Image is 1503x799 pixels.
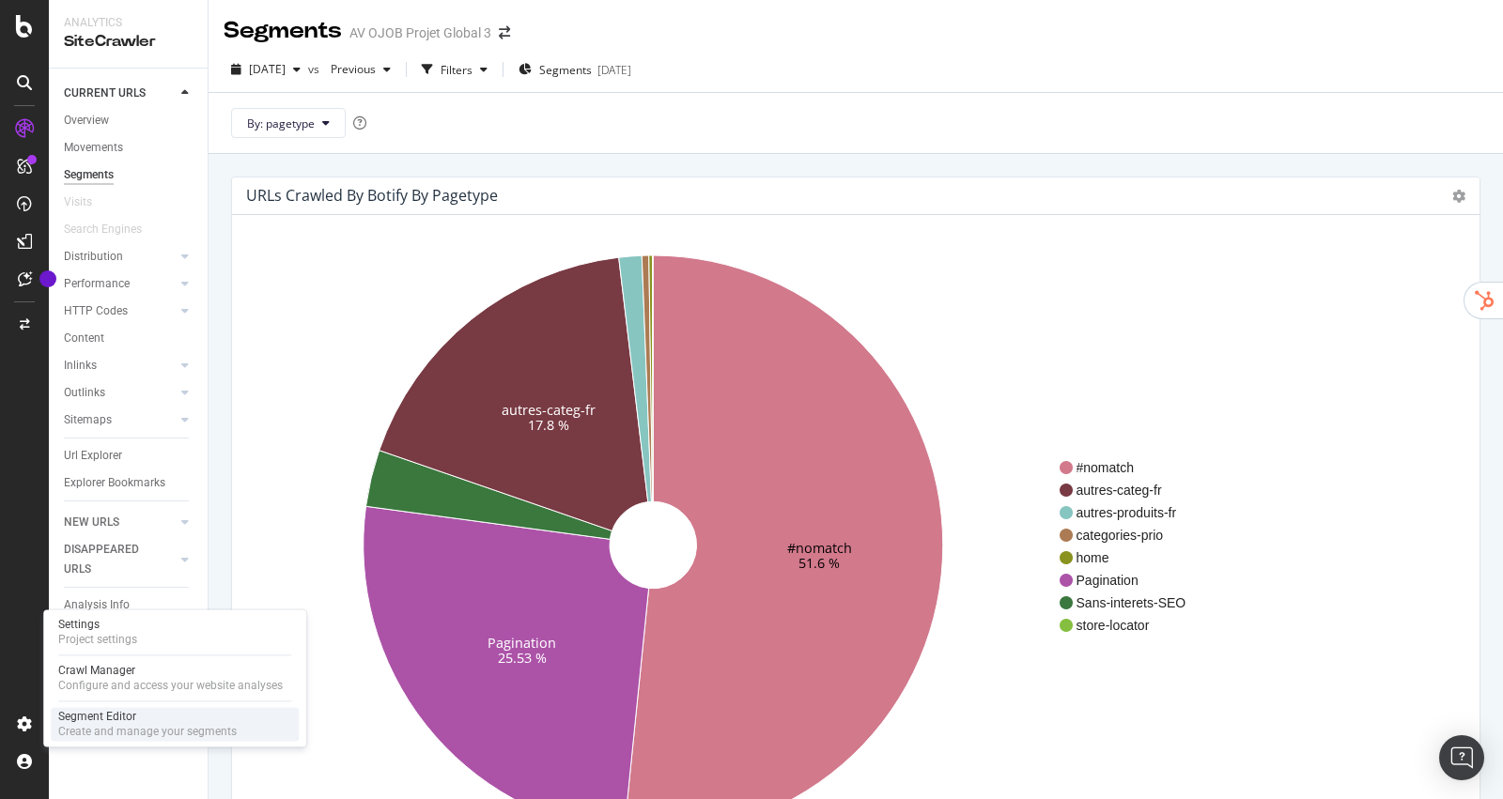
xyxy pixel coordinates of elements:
[64,383,105,403] div: Outlinks
[1077,616,1186,635] span: store-locator
[224,15,342,47] div: Segments
[1077,458,1186,477] span: #nomatch
[787,539,852,557] text: #nomatch
[1077,571,1186,590] span: Pagination
[64,192,92,212] div: Visits
[64,446,194,466] a: Url Explorer
[64,473,165,493] div: Explorer Bookmarks
[64,165,194,185] a: Segments
[64,220,142,239] div: Search Engines
[1077,526,1186,545] span: categories-prio
[64,356,176,376] a: Inlinks
[1452,190,1465,203] i: Options
[64,274,176,294] a: Performance
[64,84,176,103] a: CURRENT URLS
[58,709,237,724] div: Segment Editor
[1077,593,1186,612] span: Sans-interets-SEO
[64,540,176,579] a: DISAPPEARED URLS
[1439,735,1484,780] div: Open Intercom Messenger
[64,513,119,532] div: NEW URLS
[597,62,631,78] div: [DATE]
[58,617,137,632] div: Settings
[51,615,299,649] a: SettingsProject settings
[51,707,299,741] a: Segment EditorCreate and manage your segments
[528,416,569,434] text: 17.8 %
[64,446,122,466] div: Url Explorer
[64,513,176,532] a: NEW URLS
[64,111,109,131] div: Overview
[499,26,510,39] div: arrow-right-arrow-left
[441,62,473,78] div: Filters
[511,54,639,85] button: Segments[DATE]
[64,329,104,348] div: Content
[64,595,194,615] a: Analysis Info
[1077,481,1186,499] span: autres-categ-fr
[64,540,159,579] div: DISAPPEARED URLS
[58,724,237,739] div: Create and manage your segments
[64,247,123,267] div: Distribution
[64,84,146,103] div: CURRENT URLS
[58,678,283,693] div: Configure and access your website analyses
[51,661,299,695] a: Crawl ManagerConfigure and access your website analyses
[246,183,498,208] h4: URLs Crawled By Botify By pagetype
[64,301,128,321] div: HTTP Codes
[64,410,112,430] div: Sitemaps
[502,401,596,419] text: autres-categ-fr
[308,61,323,77] span: vs
[64,138,194,158] a: Movements
[64,220,161,239] a: Search Engines
[58,632,137,647] div: Project settings
[488,634,556,652] text: Pagination
[64,247,176,267] a: Distribution
[64,111,194,131] a: Overview
[39,270,56,287] div: Tooltip anchor
[64,301,176,321] a: HTTP Codes
[249,61,286,77] span: 2025 Sep. 15th
[64,595,130,615] div: Analysis Info
[64,274,130,294] div: Performance
[323,54,398,85] button: Previous
[1077,503,1186,522] span: autres-produits-fr
[349,23,491,42] div: AV OJOB Projet Global 3
[64,138,123,158] div: Movements
[798,554,840,572] text: 51.6 %
[64,473,194,493] a: Explorer Bookmarks
[1077,548,1186,567] span: home
[224,54,308,85] button: [DATE]
[64,356,97,376] div: Inlinks
[498,649,547,667] text: 25.53 %
[247,115,315,131] span: By: pagetype
[64,329,194,348] a: Content
[58,663,283,678] div: Crawl Manager
[231,108,346,138] button: By: pagetype
[64,165,114,185] div: Segments
[323,61,376,77] span: Previous
[539,62,592,78] span: Segments
[414,54,495,85] button: Filters
[64,15,193,31] div: Analytics
[64,31,193,53] div: SiteCrawler
[64,192,111,212] a: Visits
[64,383,176,403] a: Outlinks
[64,410,176,430] a: Sitemaps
